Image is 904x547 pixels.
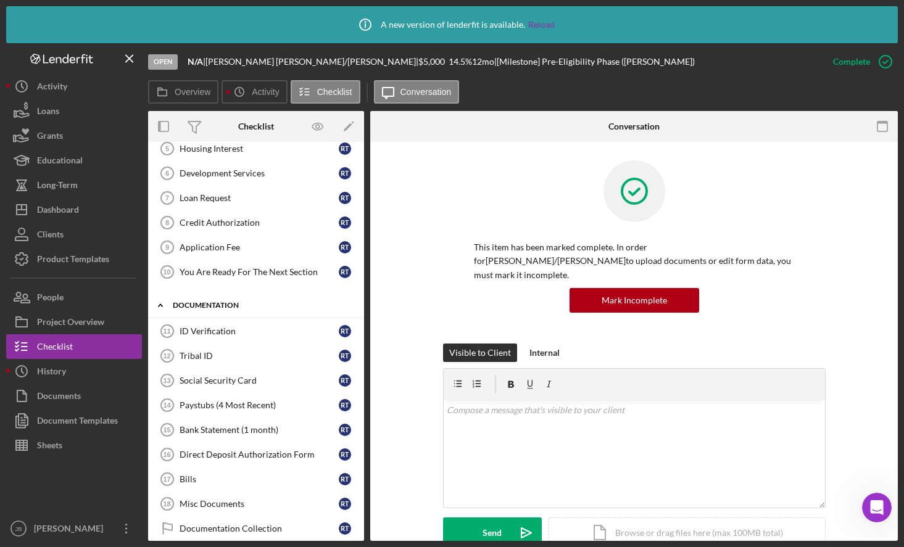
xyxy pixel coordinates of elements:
[6,173,142,197] button: Long-Term
[154,186,358,210] a: 7Loan RequestRT
[154,417,358,442] a: 15Bank Statement (1 month)RT
[472,57,494,67] div: 12 mo
[6,433,142,458] a: Sheets
[6,148,142,173] button: Educational
[165,219,169,226] tspan: 8
[339,522,351,535] div: R T
[154,210,358,235] a: 8Credit AuthorizationRT
[163,327,170,335] tspan: 11
[339,266,351,278] div: R T
[188,56,203,67] b: N/A
[180,267,339,277] div: You Are Ready For The Next Section
[608,121,660,131] div: Conversation
[154,393,358,417] a: 14Paystubs (4 Most Recent)RT
[37,310,104,337] div: Project Overview
[339,448,351,461] div: R T
[163,451,170,458] tspan: 16
[6,123,142,148] a: Grants
[821,49,898,74] button: Complete
[6,247,142,271] a: Product Templates
[15,525,22,532] text: JB
[833,49,870,74] div: Complete
[238,121,274,131] div: Checklist
[180,193,339,203] div: Loan Request
[37,334,73,362] div: Checklist
[6,384,142,408] a: Documents
[148,80,218,104] button: Overview
[339,325,351,337] div: R T
[339,399,351,411] div: R T
[154,161,358,186] a: 6Development ServicesRT
[339,498,351,510] div: R T
[165,145,169,152] tspan: 5
[163,352,170,360] tspan: 12
[350,9,555,40] div: A new version of lenderfit is available.
[180,524,339,533] div: Documentation Collection
[165,244,169,251] tspan: 9
[154,516,358,541] a: Documentation CollectionRT
[449,343,511,362] div: Visible to Client
[523,343,566,362] button: Internal
[180,376,339,385] div: Social Security Card
[6,99,142,123] a: Loans
[6,222,142,247] button: Clients
[180,168,339,178] div: Development Services
[37,148,83,176] div: Educational
[154,442,358,467] a: 16Direct Deposit Authorization FormRT
[6,197,142,222] button: Dashboard
[154,343,358,368] a: 12Tribal IDRT
[37,408,118,436] div: Document Templates
[6,310,142,334] a: Project Overview
[163,500,170,508] tspan: 18
[163,268,170,276] tspan: 10
[6,516,142,541] button: JB[PERSON_NAME]
[37,74,67,102] div: Activity
[339,350,351,362] div: R T
[418,56,445,67] span: $5,000
[165,170,169,177] tspan: 6
[6,74,142,99] button: Activity
[443,343,517,362] button: Visible to Client
[163,377,170,384] tspan: 13
[400,87,452,97] label: Conversation
[37,173,78,200] div: Long-Term
[37,123,63,151] div: Grants
[6,285,142,310] button: People
[6,408,142,433] a: Document Templates
[494,57,695,67] div: | [Milestone] Pre-Eligibility Phase ([PERSON_NAME])
[37,247,109,274] div: Product Templates
[154,368,358,393] a: 13Social Security CardRT
[37,285,64,313] div: People
[154,319,358,343] a: 11ID VerificationRT
[222,80,287,104] button: Activity
[339,374,351,387] div: R T
[37,433,62,461] div: Sheets
[165,194,169,202] tspan: 7
[180,242,339,252] div: Application Fee
[862,493,892,522] iframe: Intercom live chat
[602,288,667,313] div: Mark Incomplete
[163,475,170,483] tspan: 17
[154,136,358,161] a: 5Housing InterestRT
[6,334,142,359] button: Checklist
[180,499,339,509] div: Misc Documents
[175,87,210,97] label: Overview
[188,57,205,67] div: |
[37,359,66,387] div: History
[154,491,358,516] a: 18Misc DocumentsRT
[163,426,170,434] tspan: 15
[570,288,699,313] button: Mark Incomplete
[6,359,142,384] button: History
[339,424,351,436] div: R T
[180,474,339,484] div: Bills
[474,241,795,282] p: This item has been marked complete. In order for [PERSON_NAME]/[PERSON_NAME] to upload documents ...
[180,326,339,336] div: ID Verification
[339,241,351,253] div: R T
